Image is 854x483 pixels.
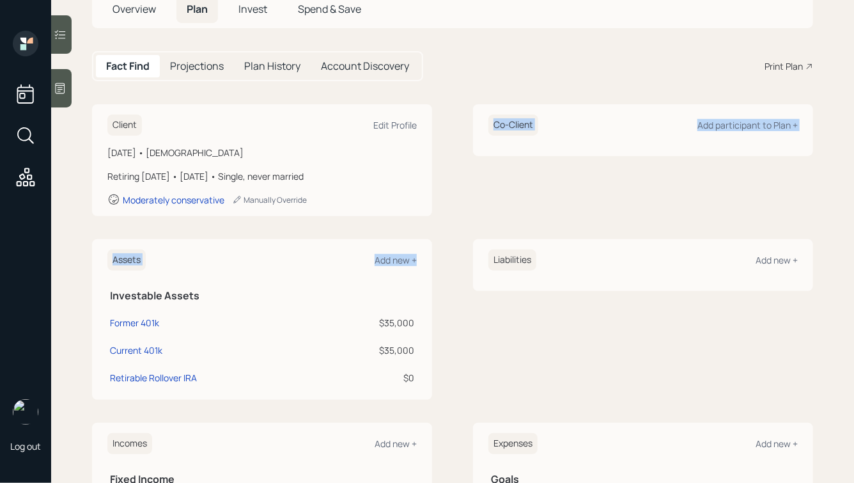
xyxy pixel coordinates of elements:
[107,115,142,136] h6: Client
[123,194,224,206] div: Moderately conservative
[238,2,267,16] span: Invest
[170,60,224,72] h5: Projections
[110,290,414,302] h5: Investable Assets
[756,254,798,266] div: Add new +
[756,438,798,450] div: Add new +
[375,254,417,266] div: Add new +
[375,438,417,450] div: Add new +
[488,115,538,136] h6: Co-Client
[113,2,156,16] span: Overview
[321,60,409,72] h5: Account Discovery
[187,2,208,16] span: Plan
[110,316,159,329] div: Former 401k
[107,146,417,159] div: [DATE] • [DEMOGRAPHIC_DATA]
[244,60,300,72] h5: Plan History
[10,440,41,452] div: Log out
[325,316,414,329] div: $35,000
[325,371,414,384] div: $0
[765,59,803,73] div: Print Plan
[110,344,162,357] div: Current 401k
[106,60,150,72] h5: Fact Find
[13,399,38,425] img: hunter_neumayer.jpg
[373,119,417,131] div: Edit Profile
[110,371,197,384] div: Retirable Rollover IRA
[697,119,798,131] div: Add participant to Plan +
[298,2,361,16] span: Spend & Save
[232,194,307,205] div: Manually Override
[325,344,414,357] div: $35,000
[488,433,538,454] h6: Expenses
[488,249,536,271] h6: Liabilities
[107,433,152,454] h6: Incomes
[107,249,146,271] h6: Assets
[107,170,417,183] div: Retiring [DATE] • [DATE] • Single, never married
